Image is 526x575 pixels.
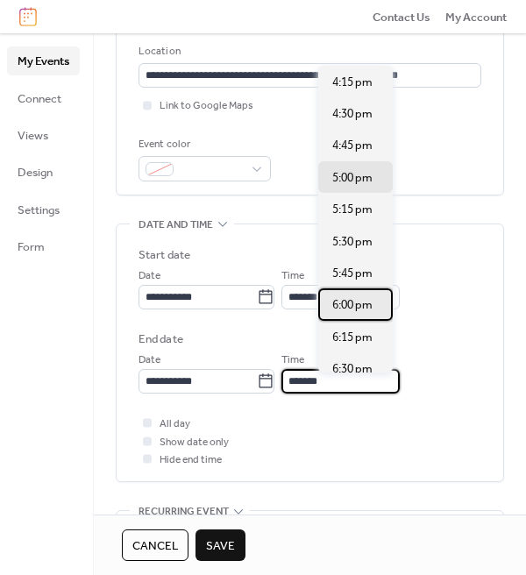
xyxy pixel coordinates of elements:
span: Date [139,267,160,285]
img: logo [19,7,37,26]
span: Time [281,351,304,369]
span: Cancel [132,537,178,555]
span: All day [160,415,190,433]
div: Location [139,43,478,60]
span: Time [281,267,304,285]
span: Hide end time [160,451,222,469]
span: My Account [445,9,507,26]
button: Save [195,529,245,561]
a: Settings [7,195,80,224]
a: Design [7,158,80,186]
span: Recurring event [139,503,229,521]
div: Event color [139,136,267,153]
span: 5:00 pm [332,169,373,187]
span: 5:30 pm [332,233,373,251]
div: Start date [139,246,190,264]
span: Contact Us [373,9,430,26]
span: Form [18,238,45,256]
span: 6:00 pm [332,296,373,314]
span: 5:45 pm [332,265,373,282]
span: Views [18,127,48,145]
a: Form [7,232,80,260]
span: Save [206,537,235,555]
span: 6:15 pm [332,329,373,346]
a: My Account [445,8,507,25]
span: Design [18,164,53,181]
span: 5:15 pm [332,201,373,218]
span: Link to Google Maps [160,97,253,115]
a: My Events [7,46,80,75]
span: Settings [18,202,60,219]
span: Date [139,351,160,369]
span: 4:45 pm [332,137,373,154]
span: 6:30 pm [332,360,373,378]
span: Date and time [139,217,213,234]
div: End date [139,330,183,348]
a: Views [7,121,80,149]
span: 4:30 pm [332,105,373,123]
span: Show date only [160,434,229,451]
span: My Events [18,53,69,70]
span: Connect [18,90,61,108]
a: Connect [7,84,80,112]
span: 4:15 pm [332,74,373,91]
button: Cancel [122,529,188,561]
a: Contact Us [373,8,430,25]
